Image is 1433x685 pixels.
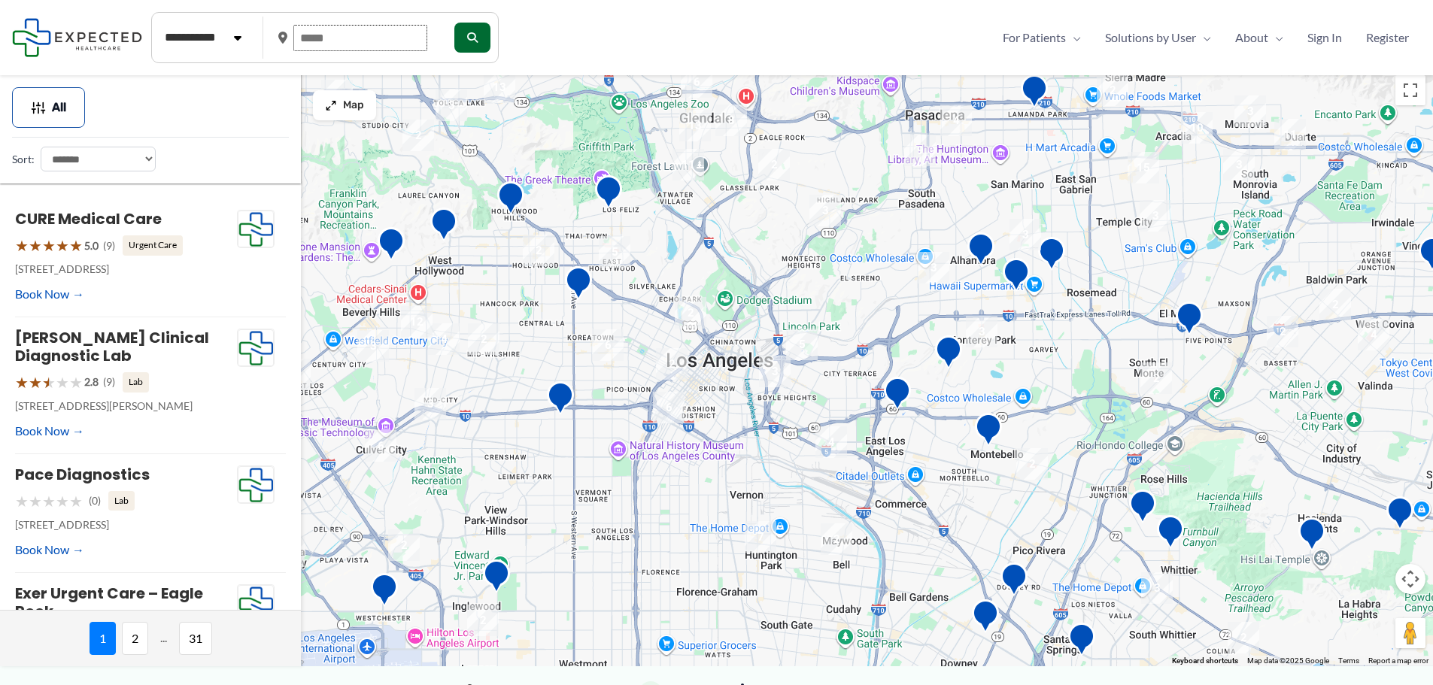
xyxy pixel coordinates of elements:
span: ★ [56,487,69,515]
div: 2 [1319,289,1351,320]
button: Keyboard shortcuts [1172,656,1238,666]
span: ★ [15,487,29,515]
div: 12 [401,306,433,338]
button: Map camera controls [1395,564,1425,594]
div: 3 [759,356,791,387]
div: 2 [1228,622,1259,653]
div: 3 [1141,572,1173,604]
span: ★ [42,487,56,515]
a: AboutMenu Toggle [1223,26,1295,49]
div: 2 [523,235,554,266]
div: Hacienda HTS Ultrasound [1298,517,1325,556]
label: Sort: [12,150,35,169]
div: 2 [279,359,311,390]
div: 3 [1223,149,1255,180]
div: Sunset Diagnostic Radiology [378,227,405,265]
span: ... [154,622,173,655]
span: For Patients [1003,26,1066,49]
div: Edward R. Roybal Comprehensive Health Center [884,377,911,415]
a: Report a map error [1368,656,1428,665]
div: 2 [656,348,688,380]
div: 3 [966,316,997,347]
div: Mantro Mobile Imaging Llc [1157,515,1184,553]
span: All [52,102,66,113]
span: 2.8 [84,372,99,392]
div: 3 [414,388,446,420]
a: Register [1354,26,1421,49]
div: Pacific Medical Imaging [1068,623,1095,661]
span: ★ [15,368,29,396]
div: Montebello Advanced Imaging [975,413,1002,451]
div: 15 [1128,152,1159,183]
a: [PERSON_NAME] Clinical Diagnostic Lab [15,327,209,366]
span: ★ [69,487,83,515]
div: 10 [321,80,353,111]
img: Maximize [325,99,337,111]
div: 2 [675,297,706,329]
span: ★ [42,368,56,396]
span: ★ [15,232,29,259]
div: 6 [681,66,712,98]
span: ★ [29,368,42,396]
div: 11 [1274,119,1306,150]
span: 31 [179,622,212,655]
button: All [12,87,85,128]
div: 13 [679,110,711,141]
span: Menu Toggle [1066,26,1081,49]
span: ★ [42,232,56,259]
div: 2 [821,523,852,555]
div: 3 [1140,200,1171,232]
span: ★ [69,368,83,396]
span: ★ [56,368,69,396]
span: 2 [122,622,148,655]
span: Solutions by User [1105,26,1196,49]
div: 2 [388,529,420,561]
a: Solutions by UserMenu Toggle [1093,26,1223,49]
div: 2 [467,605,499,636]
img: Filter [31,100,46,115]
div: 2 [1267,316,1298,347]
div: 4 [1358,319,1389,350]
button: Toggle fullscreen view [1395,75,1425,105]
span: (0) [89,491,101,511]
div: Montes Medical Group, Inc. [1129,490,1156,528]
div: 2 [468,323,499,355]
div: Belmont Village Senior Living Hollywood Hills [497,181,524,220]
p: [STREET_ADDRESS][PERSON_NAME] [15,396,237,416]
div: Huntington Hospital [1021,74,1048,113]
div: Western Diagnostic Radiology by RADDICO &#8211; Central LA [565,266,592,305]
div: 2 [402,120,434,151]
div: 8 [715,105,747,136]
span: Map [343,99,364,112]
a: Terms [1338,656,1359,665]
img: Expected Healthcare Logo - side, dark font, small [12,18,142,56]
a: CURE Medical Care [15,208,162,229]
div: Western Convalescent Hospital [547,381,574,420]
div: 2 [1140,362,1172,394]
a: Book Now [15,283,84,305]
span: Urgent Care [123,235,183,255]
div: 3 [273,535,305,567]
span: (9) [103,236,115,256]
p: [STREET_ADDRESS] [15,515,237,535]
img: Expected Healthcare Logo [238,585,274,623]
div: Inglewood Advanced Imaging [483,559,510,598]
span: (9) [103,372,115,392]
a: Book Now [15,538,84,561]
div: 6 [592,329,624,361]
a: Pace Diagnostics [15,464,150,485]
img: Expected Healthcare Logo [238,211,274,248]
img: Expected Healthcare Logo [238,466,274,504]
div: Hd Diagnostic Imaging [595,175,622,214]
div: 3 [1234,95,1266,127]
span: Menu Toggle [1196,26,1211,49]
div: 4 [815,426,847,458]
div: 3 [1009,219,1041,250]
div: 9 [904,135,936,166]
img: Expected Healthcare Logo [238,329,274,367]
span: Lab [123,372,149,392]
button: Map [313,90,376,120]
span: ★ [29,487,42,515]
div: 2 [1097,74,1128,106]
div: 5 [599,236,630,268]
